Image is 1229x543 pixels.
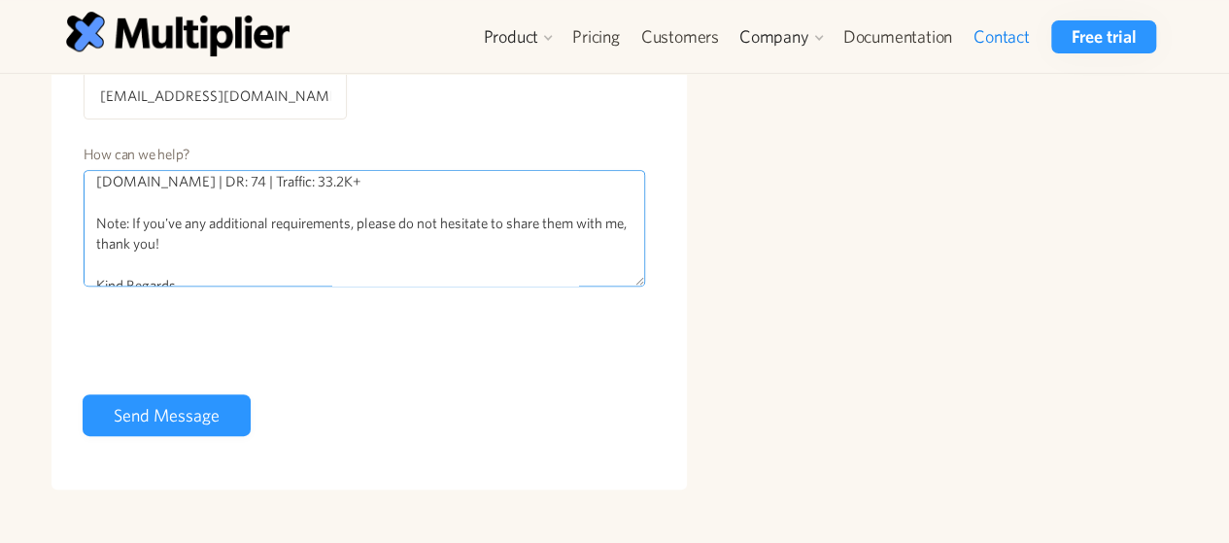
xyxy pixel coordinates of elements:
div: Company [730,20,833,53]
a: Contact [963,20,1041,53]
a: Documentation [832,20,962,53]
input: Send Message [83,394,251,436]
a: Pricing [562,20,631,53]
div: Company [739,25,809,49]
iframe: reCAPTCHA [83,311,378,387]
input: example@email.com [84,71,347,119]
label: How can we help? [84,145,646,164]
a: Free trial [1051,20,1155,53]
div: Product [483,25,538,49]
div: Product [473,20,562,53]
a: Customers [631,20,730,53]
